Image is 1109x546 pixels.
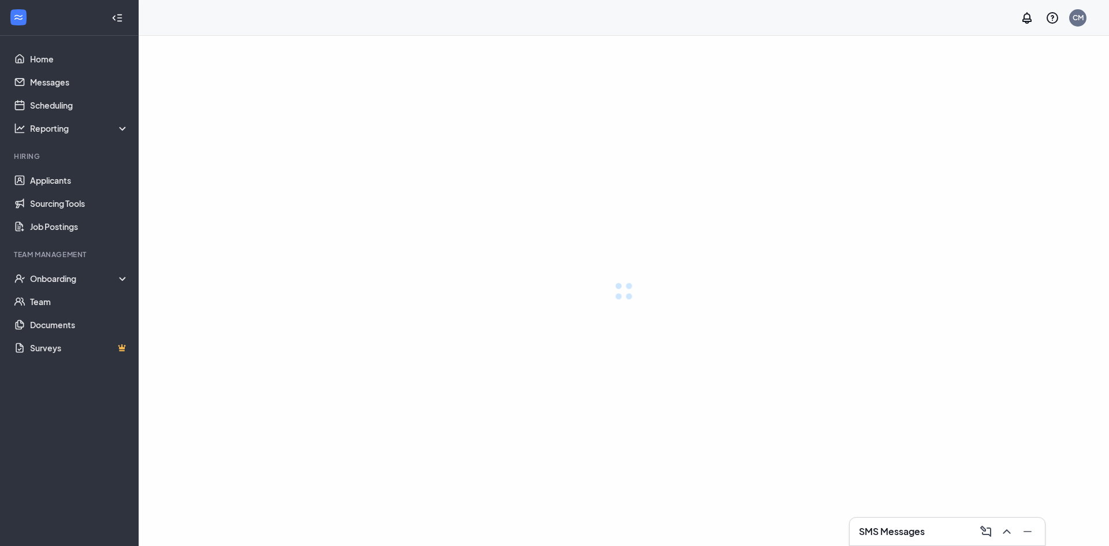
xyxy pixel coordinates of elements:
[996,522,1015,541] button: ChevronUp
[1017,522,1036,541] button: Minimize
[14,250,126,259] div: Team Management
[14,122,25,134] svg: Analysis
[30,273,129,284] div: Onboarding
[30,94,129,117] a: Scheduling
[30,70,129,94] a: Messages
[111,12,123,24] svg: Collapse
[1020,11,1034,25] svg: Notifications
[30,47,129,70] a: Home
[30,336,129,359] a: SurveysCrown
[30,169,129,192] a: Applicants
[976,522,994,541] button: ComposeMessage
[1045,11,1059,25] svg: QuestionInfo
[859,525,925,538] h3: SMS Messages
[30,313,129,336] a: Documents
[30,215,129,238] a: Job Postings
[14,273,25,284] svg: UserCheck
[30,290,129,313] a: Team
[1000,525,1014,538] svg: ChevronUp
[30,122,129,134] div: Reporting
[1073,13,1084,23] div: CM
[14,151,126,161] div: Hiring
[1021,525,1034,538] svg: Minimize
[13,12,24,23] svg: WorkstreamLogo
[30,192,129,215] a: Sourcing Tools
[979,525,993,538] svg: ComposeMessage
